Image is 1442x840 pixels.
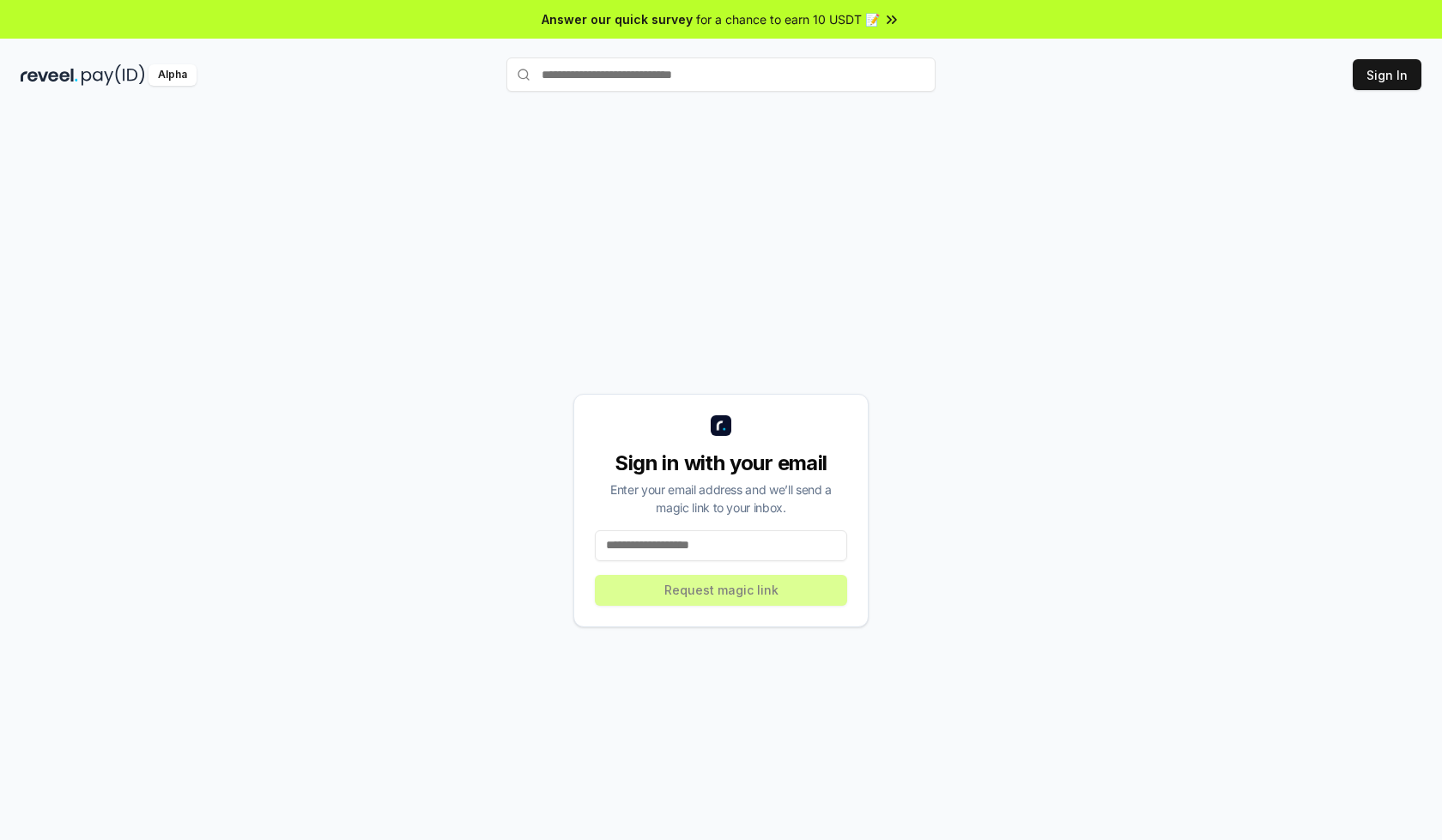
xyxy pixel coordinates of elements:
[21,64,78,86] img: reveel_dark
[696,10,880,28] span: for a chance to earn 10 USDT 📝
[1353,59,1421,90] button: Sign In
[595,450,847,477] div: Sign in with your email
[82,64,145,86] img: pay_id
[711,415,731,436] img: logo_small
[148,64,197,86] div: Alpha
[542,10,693,28] span: Answer our quick survey
[595,480,847,517] div: Enter your email address and we’ll send a magic link to your inbox.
